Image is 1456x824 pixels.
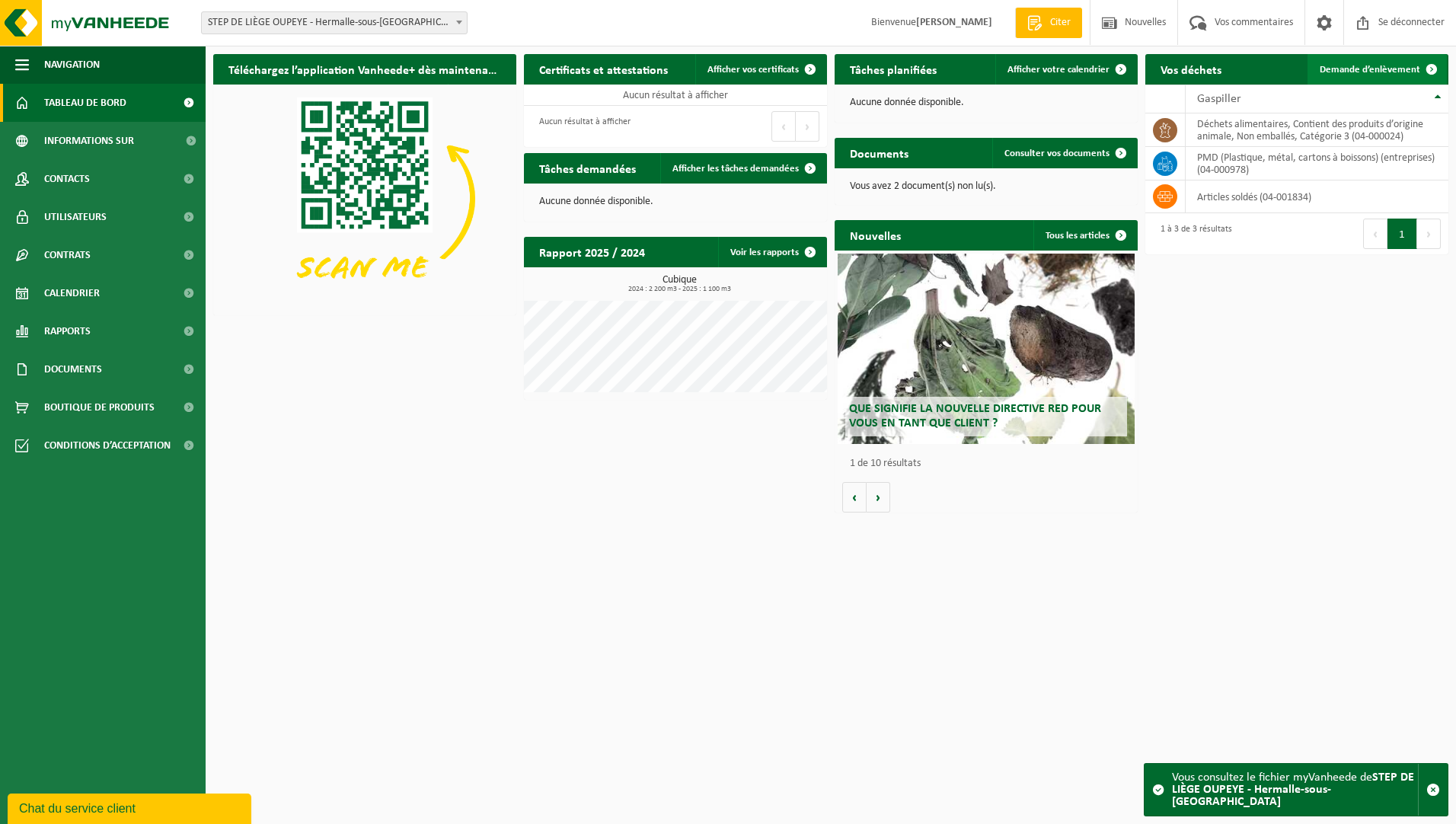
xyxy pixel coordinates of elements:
span: Gaspiller [1197,93,1241,105]
p: Aucune donnée disponible. [850,97,1122,108]
h2: Tâches planifiées [835,54,952,84]
span: Informations sur l’entreprise [44,122,176,160]
button: Précédent [771,111,796,142]
p: Aucune donnée disponible. [539,196,812,207]
span: Navigation [44,46,100,84]
span: Rapports [44,312,91,350]
span: Citer [1046,15,1074,30]
span: Boutique de produits [44,388,155,426]
img: Téléchargez l’application VHEPlus [213,85,516,312]
span: Que signifie la nouvelle directive RED pour vous en tant que client ? [849,403,1101,430]
h2: Vos déchets [1145,54,1237,84]
font: Tous les articles [1046,231,1110,241]
span: Contacts [44,160,90,198]
font: Bienvenue [871,17,992,28]
h2: Documents [835,138,924,168]
span: STEP DE LIÈGE OUPEYE - Hermalle-sous-Argenteau [201,11,468,34]
p: Vous avez 2 document(s) non lu(s). [850,181,1122,192]
td: Aucun résultat à afficher [524,85,827,106]
button: Prochain [867,482,890,513]
div: Vous consultez le fichier myVanheede de [1172,764,1418,816]
a: Que signifie la nouvelle directive RED pour vous en tant que client ? [838,254,1135,444]
span: Afficher votre calendrier [1007,65,1110,75]
h2: Nouvelles [835,220,916,250]
div: 1 à 3 de 3 résultats [1153,217,1232,251]
button: Prochain [1417,219,1441,249]
span: Utilisateurs [44,198,107,236]
span: Afficher vos certificats [707,65,799,75]
span: 2024 : 2 200 m3 - 2025 : 1 100 m3 [532,286,827,293]
h2: Certificats et attestations [524,54,683,84]
a: Tous les articles [1033,220,1136,251]
button: Précédent [842,482,867,513]
a: Afficher vos certificats [695,54,825,85]
a: Citer [1015,8,1082,38]
button: 1 [1387,219,1417,249]
span: Demande d’enlèvement [1320,65,1420,75]
h2: Rapport 2025 / 2024 [524,237,660,267]
span: Conditions d’acceptation [44,426,171,465]
a: Afficher les tâches demandées [660,153,825,184]
button: Précédent [1363,219,1387,249]
iframe: chat widget [8,790,254,824]
span: Tableau de bord [44,84,126,122]
div: Aucun résultat à afficher [532,110,631,143]
h2: Tâches demandées [524,153,651,183]
font: Voir les rapports [730,248,799,257]
span: Calendrier [44,274,100,312]
p: 1 de 10 résultats [850,458,1130,469]
strong: STEP DE LIÈGE OUPEYE - Hermalle-sous-[GEOGRAPHIC_DATA] [1172,771,1414,808]
span: Contrats [44,236,91,274]
strong: [PERSON_NAME] [916,17,992,28]
td: Articles soldés (04-001834) [1186,180,1448,213]
span: Afficher les tâches demandées [672,164,799,174]
span: STEP DE LIÈGE OUPEYE - Hermalle-sous-Argenteau [202,12,467,34]
a: Demande d’enlèvement [1308,54,1447,85]
a: Voir les rapports [718,237,825,267]
span: Consulter vos documents [1004,149,1110,158]
a: Afficher votre calendrier [995,54,1136,85]
button: Prochain [796,111,819,142]
span: Documents [44,350,102,388]
a: Consulter vos documents [992,138,1136,168]
td: PMD (Plastique, métal, cartons à boissons) (entreprises) (04-000978) [1186,147,1448,180]
font: Cubique [663,274,697,286]
td: Déchets alimentaires, Contient des produits d’origine animale, Non emballés, Catégorie 3 (04-000024) [1186,113,1448,147]
h2: Téléchargez l’application Vanheede+ dès maintenant ! [213,54,516,84]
